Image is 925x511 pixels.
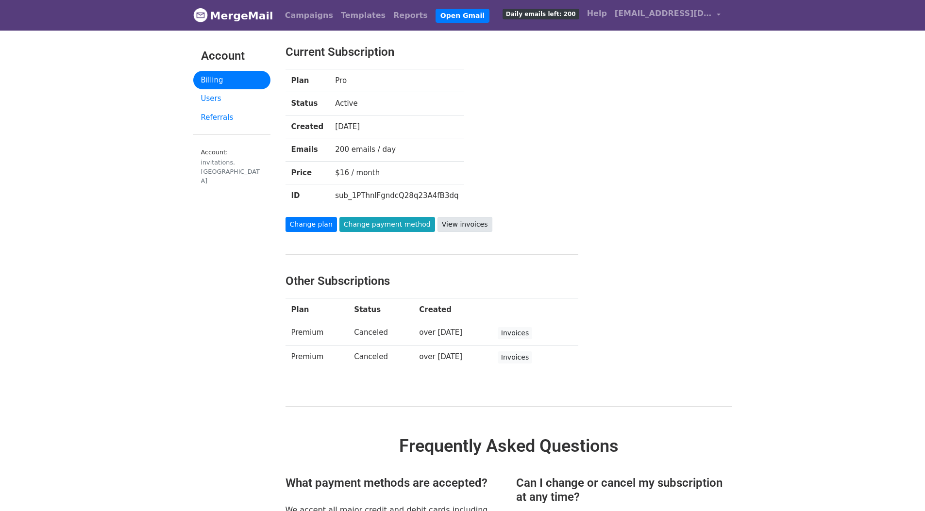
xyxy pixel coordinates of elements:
[286,476,502,490] h3: What payment methods are accepted?
[516,476,732,504] h3: Can I change or cancel my subscription at any time?
[286,138,330,162] th: Emails
[201,49,263,63] h3: Account
[498,327,532,339] a: Invoices
[286,69,330,92] th: Plan
[413,321,492,346] td: over [DATE]
[389,6,432,25] a: Reports
[193,8,208,22] img: MergeMail logo
[348,298,413,321] th: Status
[339,217,435,232] a: Change payment method
[201,148,263,185] small: Account:
[611,4,724,27] a: [EMAIL_ADDRESS][DOMAIN_NAME]
[436,9,489,23] a: Open Gmail
[329,115,464,138] td: [DATE]
[337,6,389,25] a: Templates
[329,138,464,162] td: 200 emails / day
[193,89,270,108] a: Users
[286,184,330,207] th: ID
[503,9,579,19] span: Daily emails left: 200
[286,321,349,346] td: Premium
[286,298,349,321] th: Plan
[329,69,464,92] td: Pro
[286,45,694,59] h3: Current Subscription
[286,436,732,457] h2: Frequently Asked Questions
[281,6,337,25] a: Campaigns
[329,184,464,207] td: sub_1PThnlFgndcQ28q23A4fB3dq
[329,161,464,184] td: $16 / month
[437,217,492,232] a: View invoices
[348,346,413,370] td: Canceled
[499,4,583,23] a: Daily emails left: 200
[201,158,263,185] div: invitations.[GEOGRAPHIC_DATA]
[498,351,532,363] a: Invoices
[348,321,413,346] td: Canceled
[413,298,492,321] th: Created
[193,108,270,127] a: Referrals
[286,346,349,370] td: Premium
[286,115,330,138] th: Created
[286,274,578,288] h3: Other Subscriptions
[286,92,330,115] th: Status
[286,161,330,184] th: Price
[876,464,925,511] iframe: Chat Widget
[329,92,464,115] td: Active
[615,8,712,19] span: [EMAIL_ADDRESS][DOMAIN_NAME]
[286,217,337,232] a: Change plan
[193,71,270,90] a: Billing
[583,4,611,23] a: Help
[193,5,273,26] a: MergeMail
[413,346,492,370] td: over [DATE]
